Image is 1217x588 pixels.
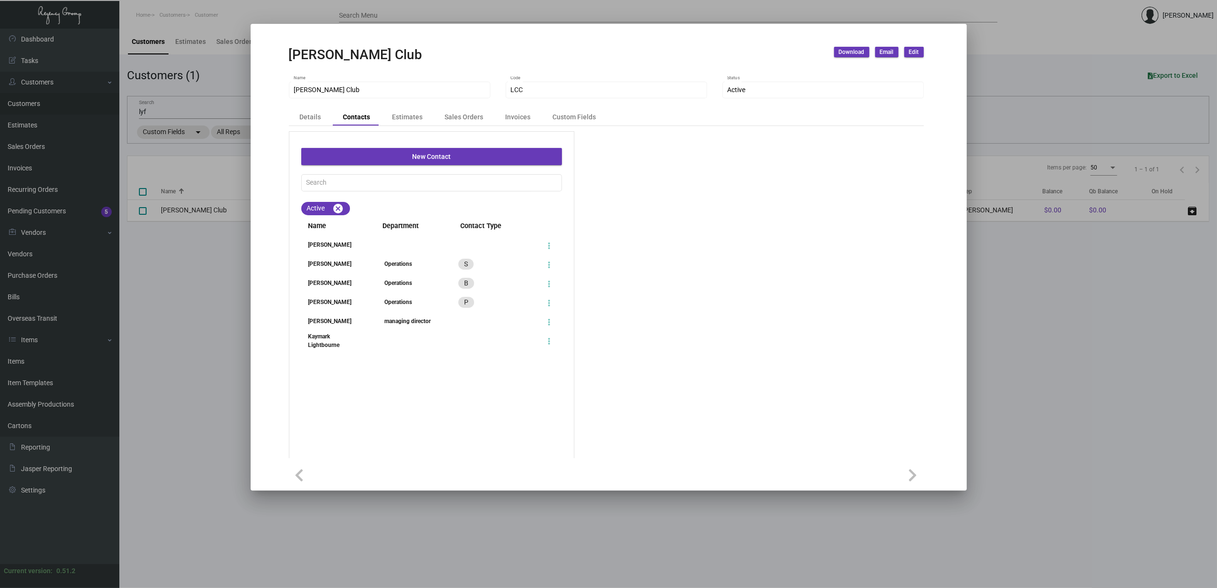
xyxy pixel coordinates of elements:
div: Current version: [4,566,53,576]
div: Operations [384,260,412,268]
div: [PERSON_NAME] [301,279,367,287]
mat-chip: Active [301,202,350,215]
div: [PERSON_NAME] [301,298,367,306]
mat-icon: cancel [333,203,344,214]
button: Download [834,47,869,57]
div: Kaymark Lightbourne [301,332,367,349]
div: 0.51.2 [56,566,75,576]
div: Estimates [392,112,423,122]
span: Department [375,221,441,231]
span: Download [839,48,865,56]
div: [PERSON_NAME] [301,317,367,325]
div: Sales Orders [445,112,484,122]
div: Details [300,112,321,122]
div: managing director [384,317,431,325]
span: Contact Type [453,221,562,231]
input: Search [306,179,557,187]
div: Contacts [343,112,370,122]
div: [PERSON_NAME] [301,260,367,268]
span: Active [727,86,745,94]
div: Operations [384,279,412,287]
button: New Contact [301,148,562,165]
div: Operations [384,298,412,306]
mat-chip: S [458,259,474,270]
button: Edit [904,47,924,57]
span: New Contact [412,153,451,160]
mat-chip: B [458,278,474,289]
span: Email [880,48,894,56]
div: [PERSON_NAME] [301,241,367,249]
button: Email [875,47,899,57]
span: Name [301,221,367,231]
span: Edit [909,48,919,56]
mat-chip: P [458,297,474,308]
div: Invoices [506,112,531,122]
h2: [PERSON_NAME] Club [289,47,423,63]
div: Custom Fields [553,112,596,122]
